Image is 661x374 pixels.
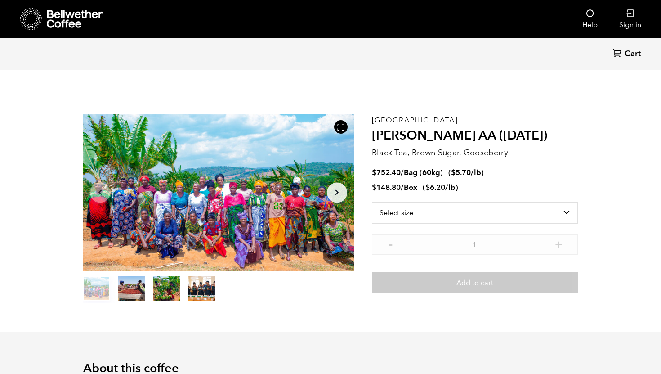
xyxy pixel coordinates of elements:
[372,272,578,293] button: Add to cart
[385,239,397,248] button: -
[445,182,456,193] span: /lb
[372,167,376,178] span: $
[404,167,443,178] span: Bag (60kg)
[613,48,643,60] a: Cart
[471,167,481,178] span: /lb
[423,182,458,193] span: ( )
[372,147,578,159] p: Black Tea, Brown Sugar, Gooseberry
[425,182,445,193] bdi: 6.20
[372,167,401,178] bdi: 752.40
[372,182,401,193] bdi: 148.80
[404,182,417,193] span: Box
[448,167,484,178] span: ( )
[425,182,430,193] span: $
[451,167,471,178] bdi: 5.70
[401,167,404,178] span: /
[372,128,578,144] h2: [PERSON_NAME] AA ([DATE])
[625,49,641,59] span: Cart
[451,167,456,178] span: $
[553,239,564,248] button: +
[401,182,404,193] span: /
[372,182,376,193] span: $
